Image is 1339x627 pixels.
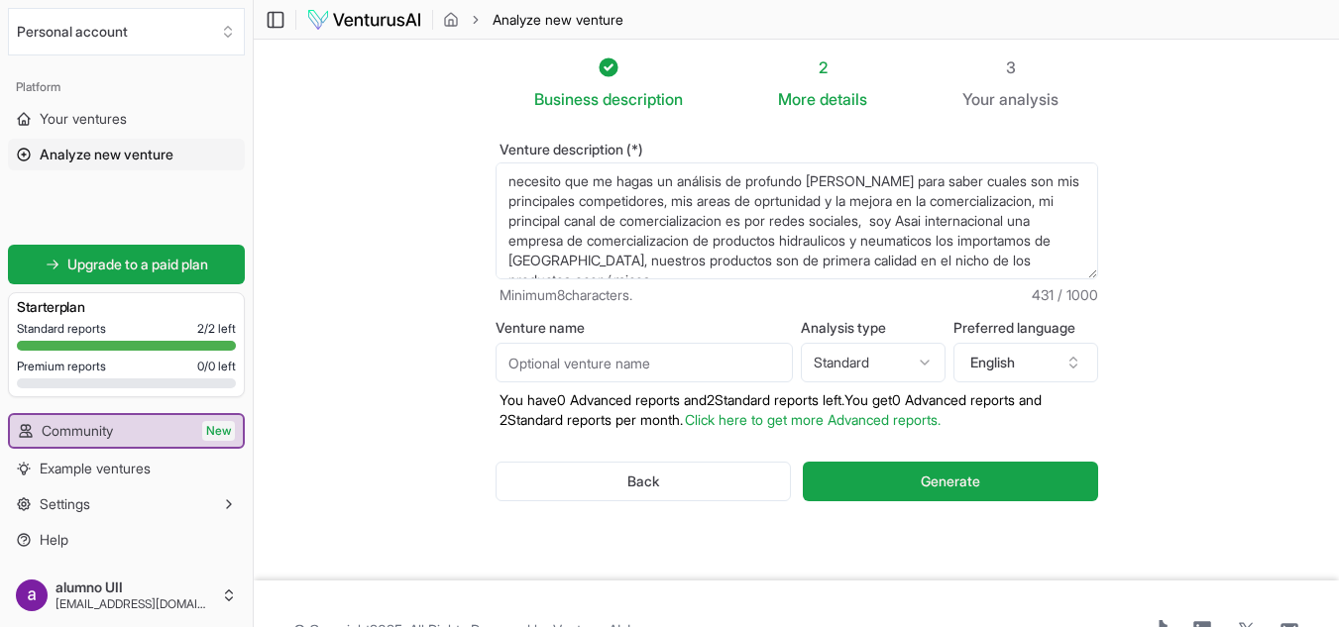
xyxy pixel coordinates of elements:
p: You have 0 Advanced reports and 2 Standard reports left. Y ou get 0 Advanced reports and 2 Standa... [496,390,1098,430]
span: Help [40,530,68,550]
div: 2 [778,55,867,79]
label: Preferred language [953,321,1098,335]
span: Premium reports [17,359,106,374]
button: English [953,343,1098,382]
a: Your ventures [8,103,245,135]
span: 0 / 0 left [197,359,236,374]
span: Generate [921,471,980,491]
a: CommunityNew [10,415,243,447]
div: 3 [962,55,1059,79]
span: Your [962,87,995,111]
img: logo [306,8,422,32]
label: Venture description (*) [496,143,1098,157]
button: Generate [803,462,1097,501]
span: More [778,87,816,111]
span: Business [534,87,599,111]
span: Your ventures [40,109,127,129]
span: Analyze new venture [40,145,173,164]
img: ACg8ocIe0mkqOPHg1IVePHrNpvPNtZZJBV3sa613gIK2p-PCYCV4YA=s96-c [16,579,48,611]
span: description [603,89,683,109]
span: 431 / 1000 [1032,285,1098,305]
span: Minimum 8 characters. [500,285,632,305]
a: Analyze new venture [8,139,245,170]
a: Upgrade to a paid plan [8,245,245,284]
a: Help [8,524,245,556]
div: Platform [8,71,245,103]
a: Click here to get more Advanced reports. [685,411,941,428]
span: Settings [40,494,90,514]
input: Optional venture name [496,343,793,382]
label: Venture name [496,321,793,335]
nav: breadcrumb [443,10,623,30]
span: [EMAIL_ADDRESS][DOMAIN_NAME] [56,596,213,612]
button: Select an organization [8,8,245,55]
span: Upgrade to a paid plan [67,255,208,274]
button: Back [496,462,792,501]
button: alumno UII[EMAIL_ADDRESS][DOMAIN_NAME] [8,572,245,619]
button: Settings [8,488,245,520]
span: Analyze new venture [493,10,623,30]
span: alumno UII [56,578,213,596]
span: Standard reports [17,321,106,337]
h3: Starter plan [17,297,236,317]
span: analysis [999,89,1059,109]
label: Analysis type [801,321,946,335]
span: Community [42,421,113,441]
span: New [202,421,235,441]
span: Example ventures [40,459,151,478]
span: details [820,89,867,109]
a: Example ventures [8,453,245,484]
span: 2 / 2 left [197,321,236,337]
